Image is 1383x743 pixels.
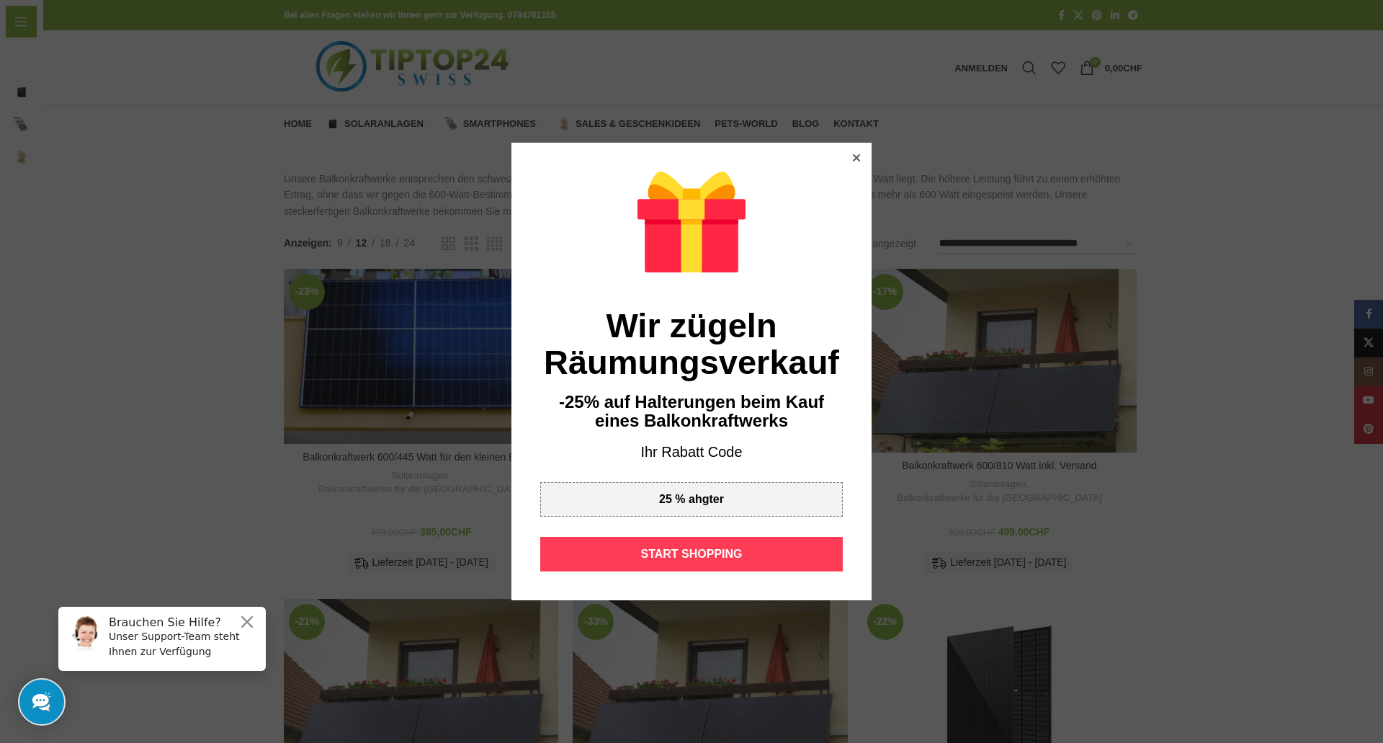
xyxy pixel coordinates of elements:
p: Unser Support-Team steht Ihnen zur Verfügung [62,34,210,64]
h6: Brauchen Sie Hilfe? [62,20,210,34]
img: Customer service [20,20,56,56]
div: -25% auf Halterungen beim Kauf eines Balkonkraftwerks [540,393,843,431]
div: START SHOPPING [540,537,843,571]
div: Ihr Rabatt Code [540,442,843,463]
div: Wir zügeln Räumungsverkauf [540,307,843,381]
div: 25 % ahgter [540,482,843,517]
div: 25 % ahgter [659,494,724,505]
button: Close [192,18,209,35]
